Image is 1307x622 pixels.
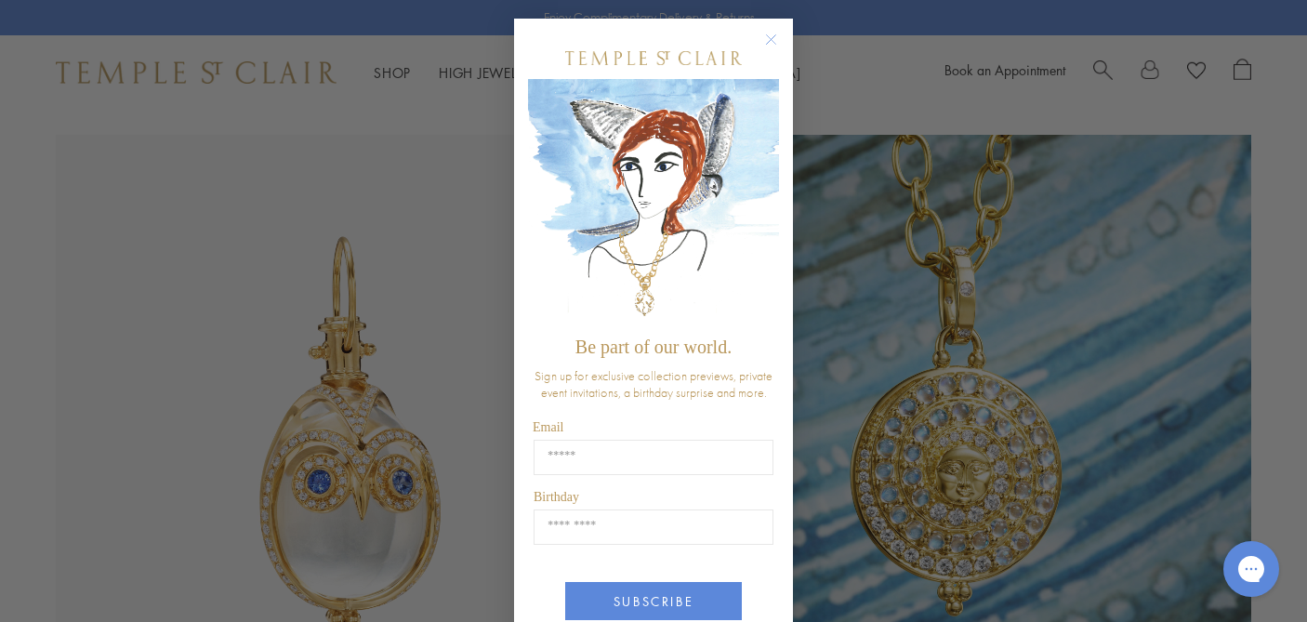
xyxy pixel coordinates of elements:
[535,367,772,401] span: Sign up for exclusive collection previews, private event invitations, a birthday surprise and more.
[1214,535,1288,603] iframe: Gorgias live chat messenger
[565,51,742,65] img: Temple St. Clair
[533,420,563,434] span: Email
[534,490,579,504] span: Birthday
[528,79,779,327] img: c4a9eb12-d91a-4d4a-8ee0-386386f4f338.jpeg
[575,337,732,357] span: Be part of our world.
[534,440,773,475] input: Email
[565,582,742,620] button: SUBSCRIBE
[769,37,792,60] button: Close dialog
